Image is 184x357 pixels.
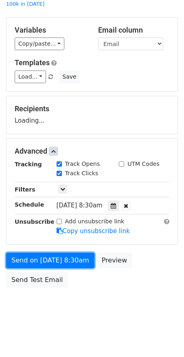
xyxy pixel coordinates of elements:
[96,253,132,268] a: Preview
[15,104,169,113] h5: Recipients
[15,26,86,35] h5: Variables
[15,218,55,225] strong: Unsubscribe
[65,169,99,178] label: Track Clicks
[6,272,68,288] a: Send Test Email
[65,160,100,168] label: Track Opens
[65,217,125,226] label: Add unsubscribe link
[15,147,169,156] h5: Advanced
[15,201,44,208] strong: Schedule
[57,227,130,235] a: Copy unsubscribe link
[15,104,169,126] div: Loading...
[15,161,42,167] strong: Tracking
[15,58,50,67] a: Templates
[6,253,94,268] a: Send on [DATE] 8:30am
[143,318,184,357] iframe: Chat Widget
[15,71,46,83] a: Load...
[15,37,64,50] a: Copy/paste...
[59,71,80,83] button: Save
[127,160,159,168] label: UTM Codes
[15,186,35,193] strong: Filters
[98,26,169,35] h5: Email column
[57,202,103,209] span: [DATE] 8:30am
